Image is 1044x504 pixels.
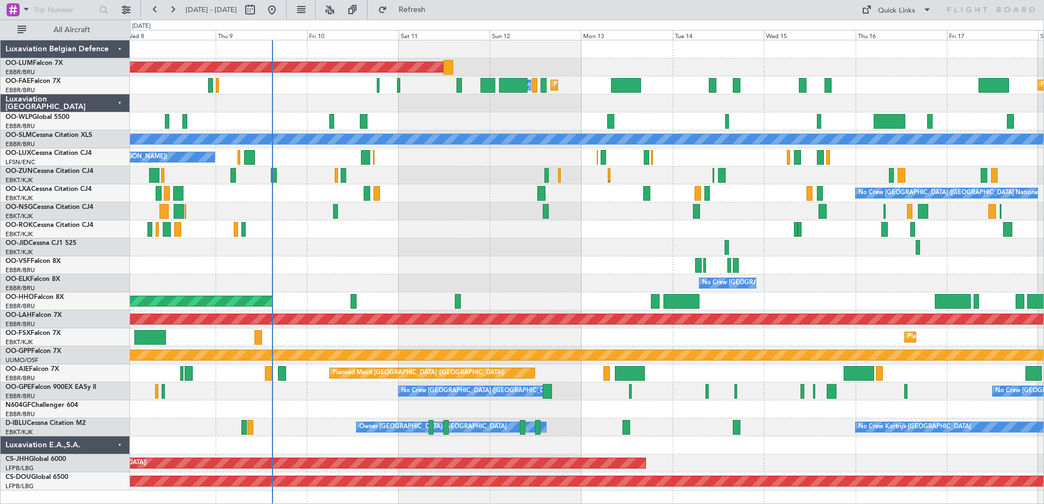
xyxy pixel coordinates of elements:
a: LFPB/LBG [5,464,34,472]
a: OO-JIDCessna CJ1 525 [5,240,76,247]
a: OO-LUMFalcon 7X [5,60,63,67]
a: LFSN/ENC [5,158,35,166]
span: OO-GPE [5,384,31,391]
div: No Crew Kortrijk-[GEOGRAPHIC_DATA] [858,419,971,435]
div: Thu 9 [216,30,307,40]
span: OO-LXA [5,186,31,193]
a: OO-ROKCessna Citation CJ4 [5,222,93,229]
a: D-IBLUCessna Citation M2 [5,420,86,427]
a: OO-VSFFalcon 8X [5,258,61,265]
div: [DATE] [132,22,151,31]
a: OO-WLPGlobal 5500 [5,114,69,121]
a: OO-AIEFalcon 7X [5,366,59,373]
a: OO-ELKFalcon 8X [5,276,60,283]
a: EBKT/KJK [5,194,33,202]
span: OO-VSF [5,258,31,265]
div: Mon 13 [581,30,672,40]
a: N604GFChallenger 604 [5,402,78,409]
a: OO-HHOFalcon 8X [5,294,64,301]
a: EBKT/KJK [5,230,33,238]
a: EBBR/BRU [5,140,35,148]
div: Quick Links [878,5,915,16]
div: No Crew [GEOGRAPHIC_DATA] ([GEOGRAPHIC_DATA] National) [858,185,1041,201]
a: EBBR/BRU [5,374,35,382]
div: Sat 11 [399,30,490,40]
a: EBBR/BRU [5,302,35,310]
a: EBKT/KJK [5,428,33,436]
input: Trip Number [33,2,96,18]
div: Thu 16 [856,30,947,40]
a: EBBR/BRU [5,392,35,400]
a: OO-LXACessna Citation CJ4 [5,186,92,193]
div: Owner [GEOGRAPHIC_DATA]-[GEOGRAPHIC_DATA] [359,419,507,435]
a: UUMO/OSF [5,356,38,364]
span: OO-ZUN [5,168,33,175]
a: EBKT/KJK [5,212,33,220]
a: OO-GPPFalcon 7X [5,348,61,355]
div: Fri 10 [307,30,398,40]
a: EBBR/BRU [5,68,35,76]
div: Sun 12 [490,30,581,40]
div: Planned Maint Melsbroek Air Base [554,77,649,93]
span: OO-NSG [5,204,33,211]
span: All Aircraft [28,26,115,34]
span: OO-JID [5,240,28,247]
span: [DATE] - [DATE] [186,5,237,15]
a: CS-DOUGlobal 6500 [5,474,68,481]
a: EBKT/KJK [5,176,33,184]
a: EBBR/BRU [5,284,35,292]
div: No Crew [GEOGRAPHIC_DATA] ([GEOGRAPHIC_DATA] National) [702,275,885,291]
span: OO-LAH [5,312,32,319]
a: EBBR/BRU [5,266,35,274]
span: OO-SLM [5,132,32,139]
a: OO-GPEFalcon 900EX EASy II [5,384,96,391]
span: OO-ROK [5,222,33,229]
a: OO-ZUNCessna Citation CJ4 [5,168,93,175]
div: No Crew [GEOGRAPHIC_DATA] ([GEOGRAPHIC_DATA] National) [401,383,584,399]
a: EBBR/BRU [5,122,35,130]
a: OO-LAHFalcon 7X [5,312,62,319]
span: CS-JHH [5,456,29,463]
span: OO-WLP [5,114,32,121]
span: OO-GPP [5,348,31,355]
span: OO-FSX [5,330,31,337]
div: Tue 14 [673,30,764,40]
a: OO-NSGCessna Citation CJ4 [5,204,93,211]
a: OO-FSXFalcon 7X [5,330,61,337]
a: OO-FAEFalcon 7X [5,78,61,85]
span: OO-LUX [5,150,31,157]
span: OO-ELK [5,276,30,283]
button: Quick Links [856,1,937,19]
a: EBBR/BRU [5,86,35,94]
span: CS-DOU [5,474,31,481]
button: All Aircraft [12,21,118,39]
a: LFPB/LBG [5,482,34,490]
span: OO-AIE [5,366,29,373]
a: OO-LUXCessna Citation CJ4 [5,150,92,157]
a: EBKT/KJK [5,248,33,256]
span: OO-HHO [5,294,34,301]
div: Fri 17 [947,30,1038,40]
div: Wed 15 [764,30,855,40]
a: CS-JHHGlobal 6000 [5,456,66,463]
div: Wed 8 [124,30,216,40]
div: Planned Maint [GEOGRAPHIC_DATA] ([GEOGRAPHIC_DATA]) [333,365,505,381]
span: OO-LUM [5,60,33,67]
div: Planned Maint Kortrijk-[GEOGRAPHIC_DATA] [907,329,1035,345]
span: N604GF [5,402,31,409]
span: D-IBLU [5,420,27,427]
a: OO-SLMCessna Citation XLS [5,132,92,139]
button: Refresh [373,1,438,19]
a: EBBR/BRU [5,320,35,328]
span: OO-FAE [5,78,31,85]
a: EBBR/BRU [5,410,35,418]
span: Refresh [389,6,435,14]
a: EBKT/KJK [5,338,33,346]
